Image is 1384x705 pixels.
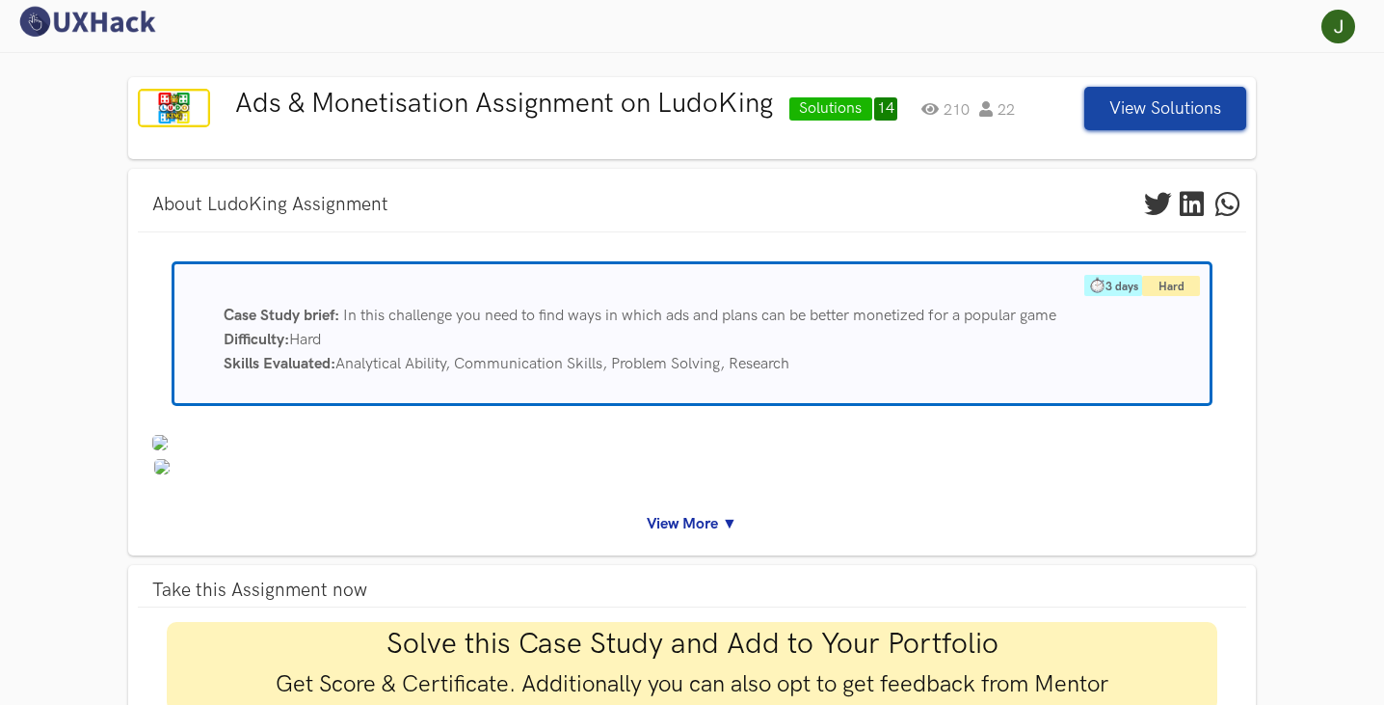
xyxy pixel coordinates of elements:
[209,352,1211,376] div: Analytical Ability, Communication Skills, Problem Solving, Research
[1142,276,1200,296] label: Hard
[224,307,339,325] span: Case Study brief:
[14,5,159,39] img: UXHack logo
[138,89,210,127] img: LudoKing logo
[172,627,1213,662] h3: Solve this Case Study and Add to Your Portfolio
[224,331,289,349] span: Difficulty:
[1084,87,1246,130] button: View Solutions
[209,328,1211,352] div: Hard
[1089,277,1105,293] img: timer.png
[979,101,1015,117] span: 22
[874,97,897,121] a: 14
[235,88,780,121] h3: Ads & Monetisation Assignment on LudoKing
[1084,275,1142,296] label: 3 days
[789,97,872,121] a: Solutions
[343,307,1056,325] span: In this challenge you need to find ways in which ads and plans can be better monetized for a popu...
[154,459,170,475] img: 86a71866-414a-4bc8-940a-f70316a3d638.jpg
[921,101,970,117] span: 210
[152,435,168,450] img: ad7573c0-a644-4a75-8dd4-4c24fcd40e36.jpg
[172,671,1213,699] h4: Get Score & Certificate. Additionally you can also opt to get feedback from Mentor
[152,512,1233,536] a: View More ▼
[138,575,1247,607] a: Take this Assignment now
[138,189,403,221] a: About LudoKing Assignment
[224,355,335,373] span: Skills Evaluated:
[1321,10,1355,43] img: Your profile pic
